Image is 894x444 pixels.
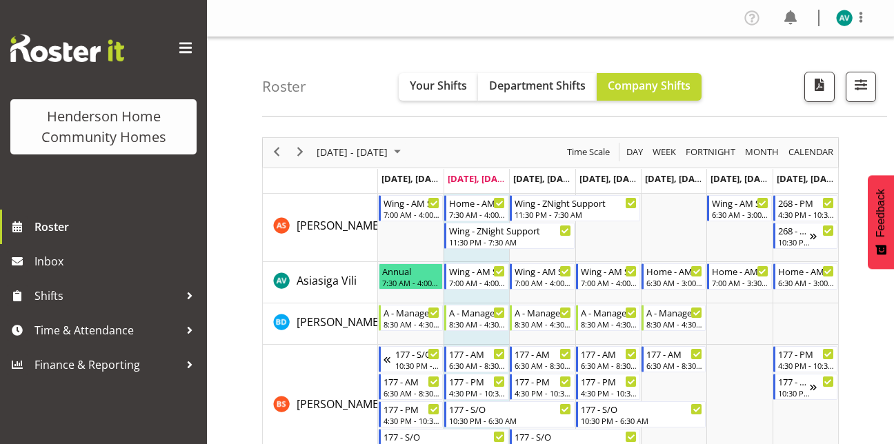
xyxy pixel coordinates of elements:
[449,319,505,330] div: 8:30 AM - 4:30 PM
[510,195,640,221] div: Arshdeep Singh"s event - Wing - ZNight Support Begin From Wednesday, August 20, 2025 at 11:30:00 ...
[288,138,312,167] div: next period
[581,347,637,361] div: 177 - AM
[778,223,810,237] div: 268 - S/O
[773,263,837,290] div: Asiasiga Vili"s event - Home - AM Support 2 Begin From Sunday, August 24, 2025 at 6:30:00 AM GMT+...
[646,305,702,319] div: A - Manager
[515,360,570,371] div: 6:30 AM - 8:30 AM
[566,143,611,161] span: Time Scale
[510,374,574,400] div: Billie Sothern"s event - 177 - PM Begin From Wednesday, August 20, 2025 at 4:30:00 PM GMT+12:00 E...
[712,277,768,288] div: 7:00 AM - 3:30 PM
[297,273,357,288] span: Asiasiga Vili
[515,387,570,398] div: 4:30 PM - 10:30 PM
[444,346,508,372] div: Billie Sothern"s event - 177 - AM Begin From Tuesday, August 19, 2025 at 6:30:00 AM GMT+12:00 End...
[778,209,834,220] div: 4:30 PM - 10:30 PM
[773,223,837,249] div: Arshdeep Singh"s event - 268 - S/O Begin From Sunday, August 24, 2025 at 10:30:00 PM GMT+12:00 En...
[651,143,677,161] span: Week
[449,305,505,319] div: A - Manager
[399,73,478,101] button: Your Shifts
[581,360,637,371] div: 6:30 AM - 8:30 AM
[711,172,773,185] span: [DATE], [DATE]
[384,319,439,330] div: 8:30 AM - 4:30 PM
[449,360,505,371] div: 6:30 AM - 8:30 AM
[34,320,179,341] span: Time & Attendance
[646,264,702,278] div: Home - AM Support 2
[513,172,576,185] span: [DATE], [DATE]
[34,285,179,306] span: Shifts
[297,217,382,234] a: [PERSON_NAME]
[384,402,439,416] div: 177 - PM
[262,79,306,94] h4: Roster
[846,72,876,102] button: Filter Shifts
[379,346,443,372] div: Billie Sothern"s event - 177 - S/O Begin From Sunday, August 17, 2025 at 10:30:00 PM GMT+12:00 En...
[786,143,836,161] button: Month
[10,34,124,62] img: Rosterit website logo
[384,387,439,398] div: 6:30 AM - 8:30 AM
[384,374,439,388] div: 177 - AM
[382,277,439,288] div: 7:30 AM - 4:00 PM
[297,218,382,233] span: [PERSON_NAME]
[646,319,702,330] div: 8:30 AM - 4:30 PM
[744,143,780,161] span: Month
[382,264,439,278] div: Annual
[312,138,409,167] div: August 18 - 24, 2025
[581,387,637,398] div: 4:30 PM - 10:30 PM
[712,209,768,220] div: 6:30 AM - 3:00 PM
[449,402,571,416] div: 177 - S/O
[444,195,508,221] div: Arshdeep Singh"s event - Home - AM Support 3 Begin From Tuesday, August 19, 2025 at 7:30:00 AM GM...
[581,305,637,319] div: A - Manager
[381,172,444,185] span: [DATE], [DATE]
[34,216,200,237] span: Roster
[608,78,691,93] span: Company Shifts
[581,402,703,416] div: 177 - S/O
[712,196,768,210] div: Wing - AM Support 1
[384,415,439,426] div: 4:30 PM - 10:30 PM
[379,401,443,427] div: Billie Sothern"s event - 177 - PM Begin From Monday, August 18, 2025 at 4:30:00 PM GMT+12:00 Ends...
[707,263,771,290] div: Asiasiga Vili"s event - Home - AM Support 1 Begin From Saturday, August 23, 2025 at 7:00:00 AM GM...
[778,347,834,361] div: 177 - PM
[448,172,510,185] span: [DATE], [DATE]
[646,277,702,288] div: 6:30 AM - 3:00 PM
[444,374,508,400] div: Billie Sothern"s event - 177 - PM Begin From Tuesday, August 19, 2025 at 4:30:00 PM GMT+12:00 End...
[712,264,768,278] div: Home - AM Support 1
[449,347,505,361] div: 177 - AM
[384,305,439,319] div: A - Manager
[449,387,505,398] div: 4:30 PM - 10:30 PM
[684,143,738,161] button: Fortnight
[515,347,570,361] div: 177 - AM
[515,264,570,278] div: Wing - AM Support 2
[778,360,834,371] div: 4:30 PM - 10:30 PM
[263,303,378,345] td: Barbara Dunlop resource
[449,374,505,388] div: 177 - PM
[379,263,443,290] div: Asiasiga Vili"s event - Annual Begin From Monday, August 18, 2025 at 7:30:00 AM GMT+12:00 Ends At...
[576,346,640,372] div: Billie Sothern"s event - 177 - AM Begin From Thursday, August 21, 2025 at 6:30:00 AM GMT+12:00 En...
[297,396,382,412] a: [PERSON_NAME]
[787,143,835,161] span: calendar
[379,374,443,400] div: Billie Sothern"s event - 177 - AM Begin From Monday, August 18, 2025 at 6:30:00 AM GMT+12:00 Ends...
[297,396,382,412] span: [PERSON_NAME]
[444,263,508,290] div: Asiasiga Vili"s event - Wing - AM Support 2 Begin From Tuesday, August 19, 2025 at 7:00:00 AM GMT...
[263,194,378,262] td: Arshdeep Singh resource
[515,305,570,319] div: A - Manager
[384,209,439,220] div: 7:00 AM - 4:00 PM
[384,430,506,443] div: 177 - S/O
[265,138,288,167] div: previous period
[449,209,505,220] div: 7:30 AM - 4:00 PM
[297,314,382,330] a: [PERSON_NAME]
[804,72,835,102] button: Download a PDF of the roster according to the set date range.
[34,354,179,375] span: Finance & Reporting
[291,143,310,161] button: Next
[515,196,637,210] div: Wing - ZNight Support
[263,262,378,303] td: Asiasiga Vili resource
[579,172,642,185] span: [DATE], [DATE]
[576,374,640,400] div: Billie Sothern"s event - 177 - PM Begin From Thursday, August 21, 2025 at 4:30:00 PM GMT+12:00 En...
[773,195,837,221] div: Arshdeep Singh"s event - 268 - PM Begin From Sunday, August 24, 2025 at 4:30:00 PM GMT+12:00 Ends...
[449,264,505,278] div: Wing - AM Support 2
[34,251,200,272] span: Inbox
[444,401,575,427] div: Billie Sothern"s event - 177 - S/O Begin From Tuesday, August 19, 2025 at 10:30:00 PM GMT+12:00 E...
[449,223,571,237] div: Wing - ZNight Support
[743,143,782,161] button: Timeline Month
[444,223,575,249] div: Arshdeep Singh"s event - Wing - ZNight Support Begin From Tuesday, August 19, 2025 at 11:30:00 PM...
[778,277,834,288] div: 6:30 AM - 3:00 PM
[684,143,737,161] span: Fortnight
[875,189,887,237] span: Feedback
